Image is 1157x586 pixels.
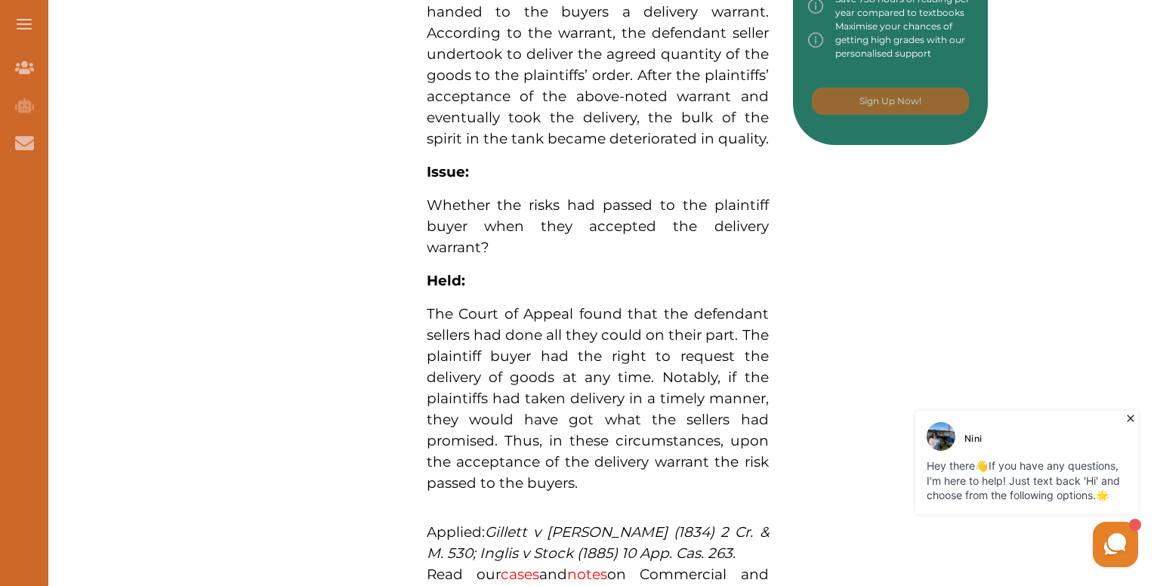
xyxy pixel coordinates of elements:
p: Sign Up Now! [859,94,921,108]
span: Whether the risks had passed to the plaintiff buyer when they accepted the delivery warrant? [427,196,769,256]
iframe: Reviews Badge Ribbon Widget [811,205,1098,241]
iframe: HelpCrunch [794,407,1142,571]
span: Applied: [427,523,769,562]
a: notes [567,566,607,583]
img: info-img [808,20,823,60]
strong: Issue: [427,163,469,180]
div: Maximise your chances of getting high grades with our personalised support [808,20,973,60]
span: The Court of Appeal found that the defendant sellers had done all they could on their part. The p... [427,305,769,492]
strong: Held: [427,272,465,289]
button: [object Object] [812,88,969,115]
a: cases [501,566,539,583]
em: Gillett v [PERSON_NAME] (1834) 2 Cr. & M. 530; Inglis v Stock (1885) 10 App. Cas. 263. [427,523,769,562]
